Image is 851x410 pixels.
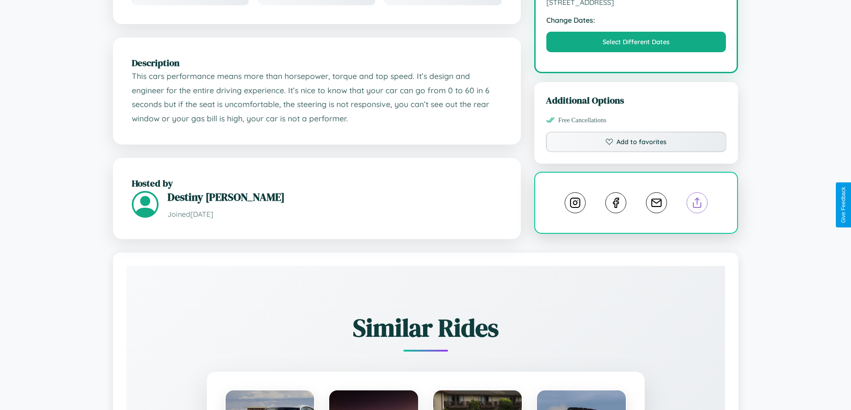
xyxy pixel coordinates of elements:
span: Free Cancellations [558,116,607,124]
p: Joined [DATE] [168,208,502,221]
button: Add to favorites [546,132,727,152]
strong: Change Dates: [546,16,726,25]
h2: Similar Rides [158,311,694,345]
button: Select Different Dates [546,32,726,52]
h3: Additional Options [546,94,727,107]
h2: Description [132,56,502,69]
h2: Hosted by [132,177,502,190]
p: This cars performance means more than horsepower, torque and top speed. It’s design and engineer ... [132,69,502,126]
div: Give Feedback [840,187,847,223]
h3: Destiny [PERSON_NAME] [168,190,502,204]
